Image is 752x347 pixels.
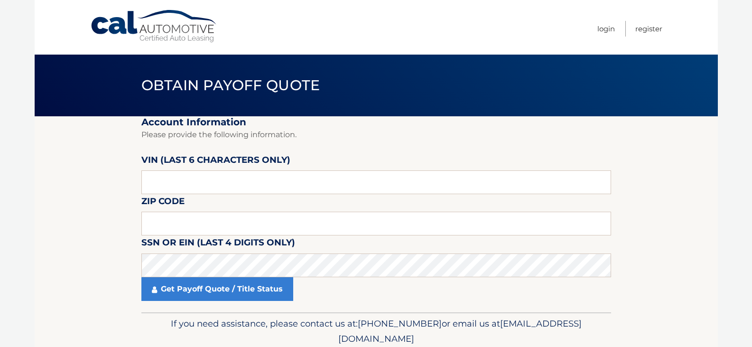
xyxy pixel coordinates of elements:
h2: Account Information [141,116,611,128]
span: Obtain Payoff Quote [141,76,320,94]
a: Get Payoff Quote / Title Status [141,277,293,301]
a: Cal Automotive [90,9,218,43]
a: Login [597,21,615,37]
p: Please provide the following information. [141,128,611,141]
label: SSN or EIN (last 4 digits only) [141,235,295,253]
label: Zip Code [141,194,185,212]
span: [PHONE_NUMBER] [358,318,442,329]
label: VIN (last 6 characters only) [141,153,290,170]
p: If you need assistance, please contact us at: or email us at [148,316,605,347]
a: Register [635,21,662,37]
